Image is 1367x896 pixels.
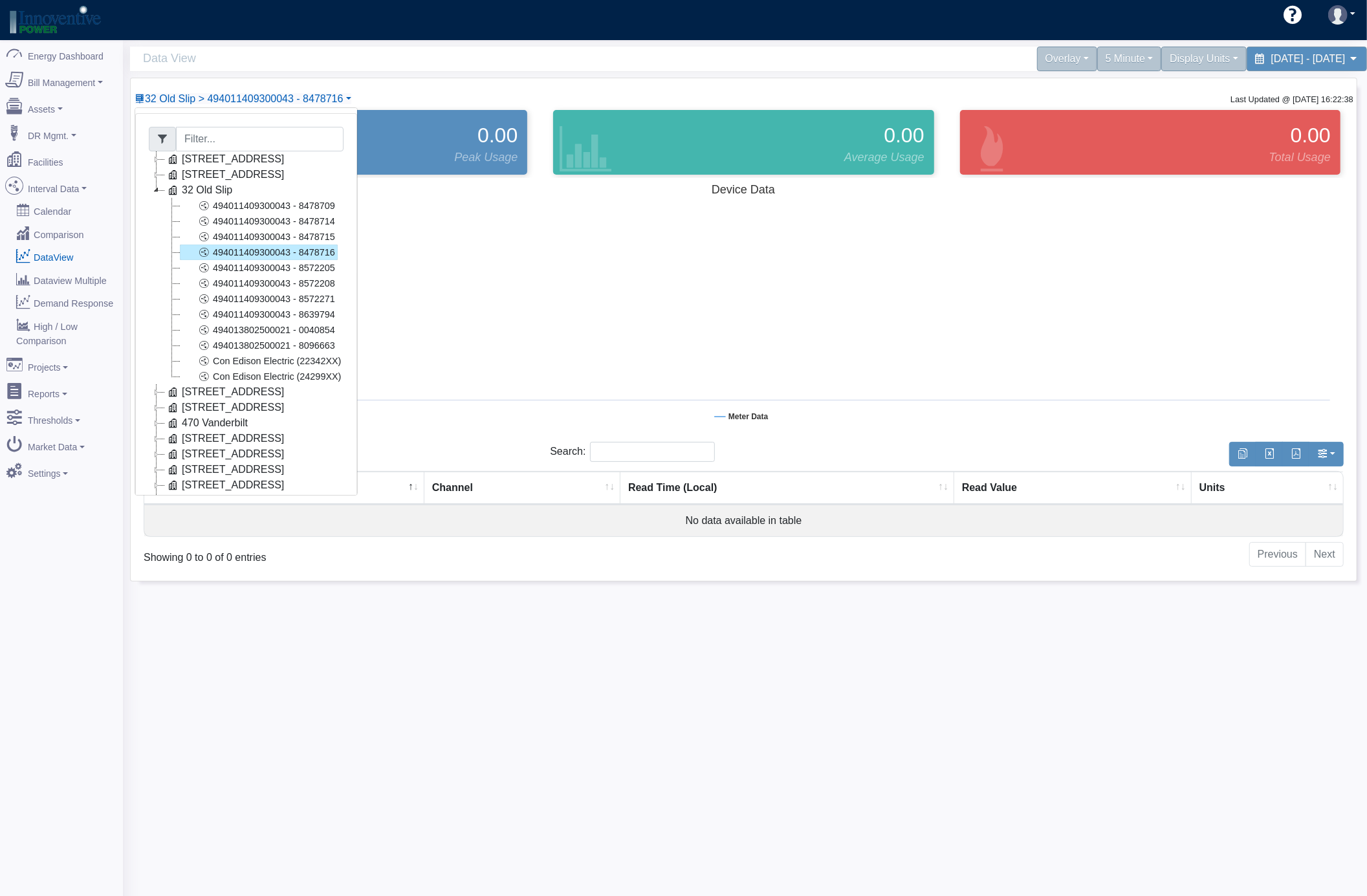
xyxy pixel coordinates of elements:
[149,384,344,400] li: [STREET_ADDRESS]
[176,127,344,151] input: Filter
[135,107,358,496] div: 32 Old Slip > 494011409300043 - 8478716
[149,127,176,151] span: Filter
[1229,442,1256,466] button: Copy to clipboard
[1097,47,1161,71] div: 5 Minute
[143,47,750,71] span: Data View
[149,446,344,462] li: [STREET_ADDRESS]
[180,213,338,229] a: 494011409300043 - 8478714
[149,493,344,508] li: [STREET_ADDRESS]
[164,167,287,182] a: [STREET_ADDRESS]
[164,260,344,276] li: 494011409300043 - 8572205
[424,472,620,505] th: Channel : activate to sort column ascending
[149,477,344,493] li: [STREET_ADDRESS]
[144,505,1343,536] td: No data available in table
[180,260,338,276] a: 494011409300043 - 8572205
[180,353,344,369] a: Con Edison Electric (22342XX)
[149,182,344,384] li: 32 Old Slip
[149,431,344,446] li: [STREET_ADDRESS]
[164,182,235,198] a: 32 Old Slip
[164,415,250,431] a: 470 Vanderbilt
[164,338,344,353] li: 494013802500021 - 8096663
[180,198,338,213] a: 494011409300043 - 8478709
[180,322,338,338] a: 494013802500021 - 0040854
[1271,53,1346,64] span: [DATE] - [DATE]
[180,369,344,384] a: Con Edison Electric (24299XX)
[149,415,344,431] li: 470 Vanderbilt
[180,229,338,245] a: 494011409300043 - 8478715
[164,322,344,338] li: 494013802500021 - 0040854
[164,446,287,462] a: [STREET_ADDRESS]
[164,151,287,167] a: [STREET_ADDRESS]
[164,245,344,260] li: 494011409300043 - 8478716
[164,431,287,446] a: [STREET_ADDRESS]
[149,400,344,415] li: [STREET_ADDRESS]
[1282,442,1309,466] button: Generate PDF
[145,93,343,104] span: Device List
[164,198,344,213] li: 494011409300043 - 8478709
[954,472,1192,505] th: Read Value : activate to sort column ascending
[164,400,287,415] a: [STREET_ADDRESS]
[149,167,344,182] li: [STREET_ADDRESS]
[135,93,351,104] a: 32 Old Slip > 494011409300043 - 8478716
[1309,442,1344,466] button: Show/Hide Columns
[1037,47,1097,71] div: Overlay
[620,472,954,505] th: Read Time (Local) : activate to sort column ascending
[164,276,344,291] li: 494011409300043 - 8572208
[164,369,344,384] li: Con Edison Electric (24299XX)
[1328,5,1348,25] img: user-3.svg
[164,307,344,322] li: 494011409300043 - 8639794
[454,149,518,166] span: Peak Usage
[149,151,344,167] li: [STREET_ADDRESS]
[149,462,344,477] li: [STREET_ADDRESS]
[728,412,769,421] tspan: Meter Data
[164,477,287,493] a: [STREET_ADDRESS]
[884,120,924,151] span: 0.00
[844,149,924,166] span: Average Usage
[180,245,338,260] a: 494011409300043 - 8478716
[180,291,338,307] a: 494011409300043 - 8572271
[164,213,344,229] li: 494011409300043 - 8478714
[164,291,344,307] li: 494011409300043 - 8572271
[712,183,776,196] tspan: Device Data
[164,462,287,477] a: [STREET_ADDRESS]
[1192,472,1343,505] th: Units : activate to sort column ascending
[144,541,632,565] div: Showing 0 to 0 of 0 entries
[550,442,715,462] label: Search:
[1291,120,1331,151] span: 0.00
[1230,94,1353,104] small: Last Updated @ [DATE] 16:22:38
[164,353,344,369] li: Con Edison Electric (22342XX)
[1161,47,1246,71] div: Display Units
[164,493,287,508] a: [STREET_ADDRESS]
[164,229,344,245] li: 494011409300043 - 8478715
[1269,149,1331,166] span: Total Usage
[1256,442,1283,466] button: Export to Excel
[164,384,287,400] a: [STREET_ADDRESS]
[180,307,338,322] a: 494011409300043 - 8639794
[477,120,518,151] span: 0.00
[590,442,715,462] input: Search:
[180,276,338,291] a: 494011409300043 - 8572208
[180,338,338,353] a: 494013802500021 - 8096663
